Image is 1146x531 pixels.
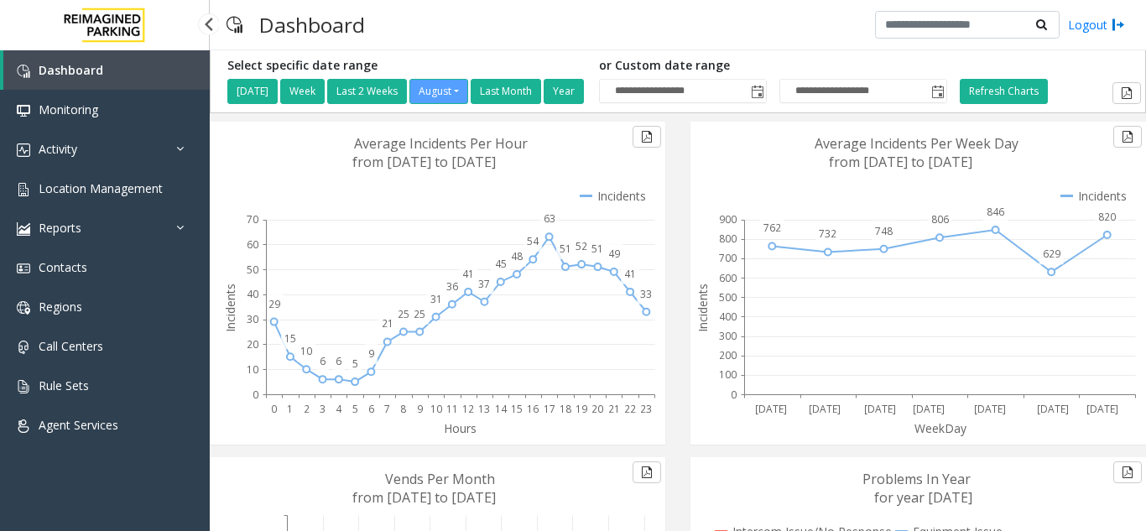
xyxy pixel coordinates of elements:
text: Average Incidents Per Week Day [815,134,1018,153]
text: 600 [719,271,737,285]
text: 23 [640,402,652,416]
span: Location Management [39,180,163,196]
text: 10 [300,344,312,358]
text: 0 [253,388,258,402]
text: 2 [304,402,310,416]
text: 29 [268,297,280,311]
text: 3 [320,402,326,416]
text: 5 [352,402,358,416]
text: 8 [400,402,406,416]
text: [DATE] [913,402,945,416]
text: 13 [478,402,490,416]
button: Last Month [471,79,541,104]
text: for year [DATE] [874,488,972,507]
text: 36 [446,279,458,294]
text: 748 [875,224,893,238]
text: [DATE] [864,402,896,416]
text: 17 [544,402,555,416]
text: 60 [247,237,258,252]
text: 70 [247,212,258,226]
text: 22 [624,402,636,416]
span: Agent Services [39,417,118,433]
text: 37 [478,277,490,291]
text: 40 [247,287,258,301]
text: 12 [462,402,474,416]
text: 762 [763,221,781,235]
button: Export to pdf [633,126,661,148]
img: 'icon' [17,380,30,393]
text: 11 [446,402,458,416]
text: 629 [1043,247,1060,261]
h5: or Custom date range [599,59,947,73]
text: 21 [608,402,620,416]
span: Monitoring [39,102,98,117]
span: Contacts [39,259,87,275]
text: 20 [591,402,603,416]
text: 25 [414,307,425,321]
text: 10 [430,402,442,416]
text: 51 [560,242,571,256]
img: 'icon' [17,301,30,315]
text: 7 [384,402,390,416]
text: 800 [719,232,737,246]
button: Export to pdf [1112,82,1141,104]
text: [DATE] [1037,402,1069,416]
span: Call Centers [39,338,103,354]
button: Refresh Charts [960,79,1048,104]
img: 'icon' [17,65,30,78]
img: pageIcon [227,4,242,45]
button: [DATE] [227,79,278,104]
img: 'icon' [17,419,30,433]
text: 900 [719,212,737,226]
text: Problems In Year [862,470,971,488]
text: 51 [591,242,603,256]
text: Incidents [222,284,238,332]
text: 806 [931,212,949,226]
button: Export to pdf [1113,126,1142,148]
text: [DATE] [755,402,787,416]
text: 31 [430,292,442,306]
button: Export to pdf [633,461,661,483]
text: 500 [719,290,737,305]
img: 'icon' [17,341,30,354]
text: 41 [462,267,474,281]
text: Hours [444,420,477,436]
text: 15 [284,331,296,346]
text: 846 [987,205,1004,219]
text: WeekDay [914,420,967,436]
text: from [DATE] to [DATE] [352,488,496,507]
text: [DATE] [974,402,1006,416]
text: [DATE] [1086,402,1118,416]
button: Export to pdf [1113,461,1142,483]
button: Week [280,79,325,104]
img: 'icon' [17,104,30,117]
text: 700 [719,251,737,265]
span: Activity [39,141,77,157]
text: 732 [819,226,836,241]
text: 15 [511,402,523,416]
span: Toggle popup [748,80,766,103]
text: 1 [287,402,293,416]
text: 33 [640,287,652,301]
text: 18 [560,402,571,416]
text: 9 [368,346,374,361]
text: 14 [495,402,508,416]
text: 63 [544,211,555,226]
text: 21 [382,316,393,331]
text: 41 [624,267,636,281]
text: 54 [527,234,539,248]
text: 20 [247,337,258,351]
text: from [DATE] to [DATE] [352,153,496,171]
h3: Dashboard [251,4,373,45]
text: 30 [247,312,258,326]
text: 0 [731,388,737,402]
img: 'icon' [17,183,30,196]
text: 4 [336,402,342,416]
h5: Select specific date range [227,59,586,73]
img: 'icon' [17,222,30,236]
text: 820 [1098,210,1116,224]
text: 6 [320,354,326,368]
span: Regions [39,299,82,315]
text: 10 [247,362,258,377]
text: 9 [417,402,423,416]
